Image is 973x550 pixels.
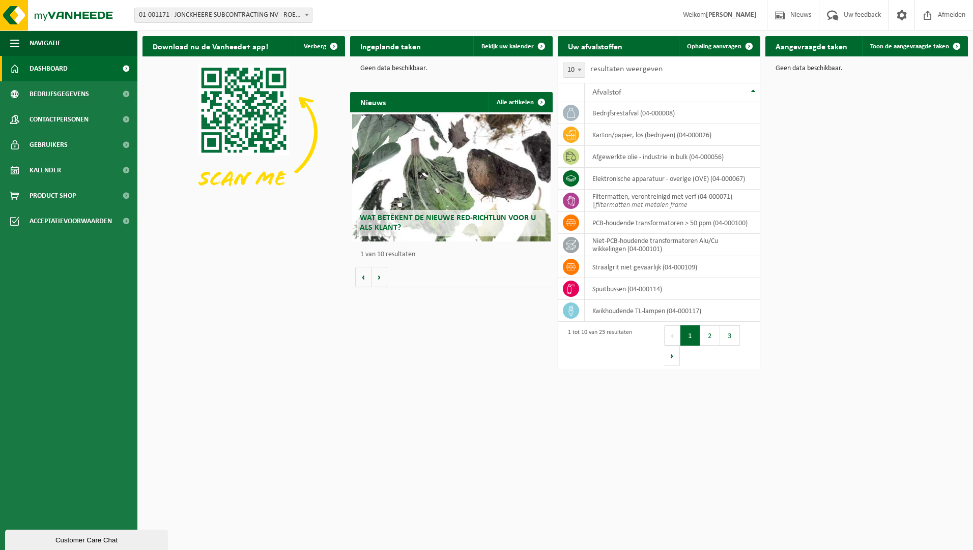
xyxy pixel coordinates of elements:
span: Bedrijfsgegevens [30,81,89,107]
button: 1 [680,325,700,346]
img: Download de VHEPlus App [142,56,345,208]
td: niet-PCB-houdende transformatoren Alu/Cu wikkelingen (04-000101) [585,234,760,256]
button: Vorige [355,267,371,287]
td: filtermatten, verontreinigd met verf (04-000071) | [585,190,760,212]
td: karton/papier, los (bedrijven) (04-000026) [585,124,760,146]
td: kwikhoudende TL-lampen (04-000117) [585,300,760,322]
td: PCB-houdende transformatoren > 50 ppm (04-000100) [585,212,760,234]
h2: Download nu de Vanheede+ app! [142,36,278,56]
h2: Ingeplande taken [350,36,431,56]
label: resultaten weergeven [590,65,663,73]
h2: Aangevraagde taken [765,36,857,56]
span: Product Shop [30,183,76,208]
td: bedrijfsrestafval (04-000008) [585,102,760,124]
span: Gebruikers [30,132,68,158]
iframe: chat widget [5,528,170,550]
span: 10 [563,63,585,77]
div: 1 tot 10 van 23 resultaten [563,324,632,367]
span: Afvalstof [592,88,621,97]
span: Contactpersonen [30,107,89,132]
button: 3 [720,325,740,346]
span: Bekijk uw kalender [481,43,534,50]
span: Toon de aangevraagde taken [870,43,949,50]
strong: [PERSON_NAME] [706,11,757,19]
td: afgewerkte olie - industrie in bulk (04-000056) [585,146,760,168]
td: straalgrit niet gevaarlijk (04-000109) [585,256,760,278]
p: 1 van 10 resultaten [360,251,548,258]
button: Verberg [296,36,344,56]
span: Acceptatievoorwaarden [30,208,112,234]
p: Geen data beschikbaar. [776,65,958,72]
button: Previous [664,325,680,346]
button: Volgende [371,267,387,287]
a: Toon de aangevraagde taken [862,36,967,56]
td: spuitbussen (04-000114) [585,278,760,300]
a: Ophaling aanvragen [679,36,759,56]
span: Ophaling aanvragen [687,43,741,50]
a: Bekijk uw kalender [473,36,552,56]
i: filtermatten met metalen frame [595,201,688,209]
button: 2 [700,325,720,346]
td: elektronische apparatuur - overige (OVE) (04-000067) [585,168,760,190]
p: Geen data beschikbaar. [360,65,542,72]
h2: Nieuws [350,92,396,112]
span: 01-001171 - JONCKHEERE SUBCONTRACTING NV - ROESELARE [134,8,312,23]
a: Wat betekent de nieuwe RED-richtlijn voor u als klant? [352,114,551,241]
a: Alle artikelen [489,92,552,112]
span: Verberg [304,43,326,50]
span: Kalender [30,158,61,183]
span: Wat betekent de nieuwe RED-richtlijn voor u als klant? [360,214,536,232]
span: Dashboard [30,56,68,81]
span: 10 [563,63,585,78]
h2: Uw afvalstoffen [558,36,633,56]
button: Next [664,346,680,366]
span: 01-001171 - JONCKHEERE SUBCONTRACTING NV - ROESELARE [135,8,312,22]
span: Navigatie [30,30,61,56]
